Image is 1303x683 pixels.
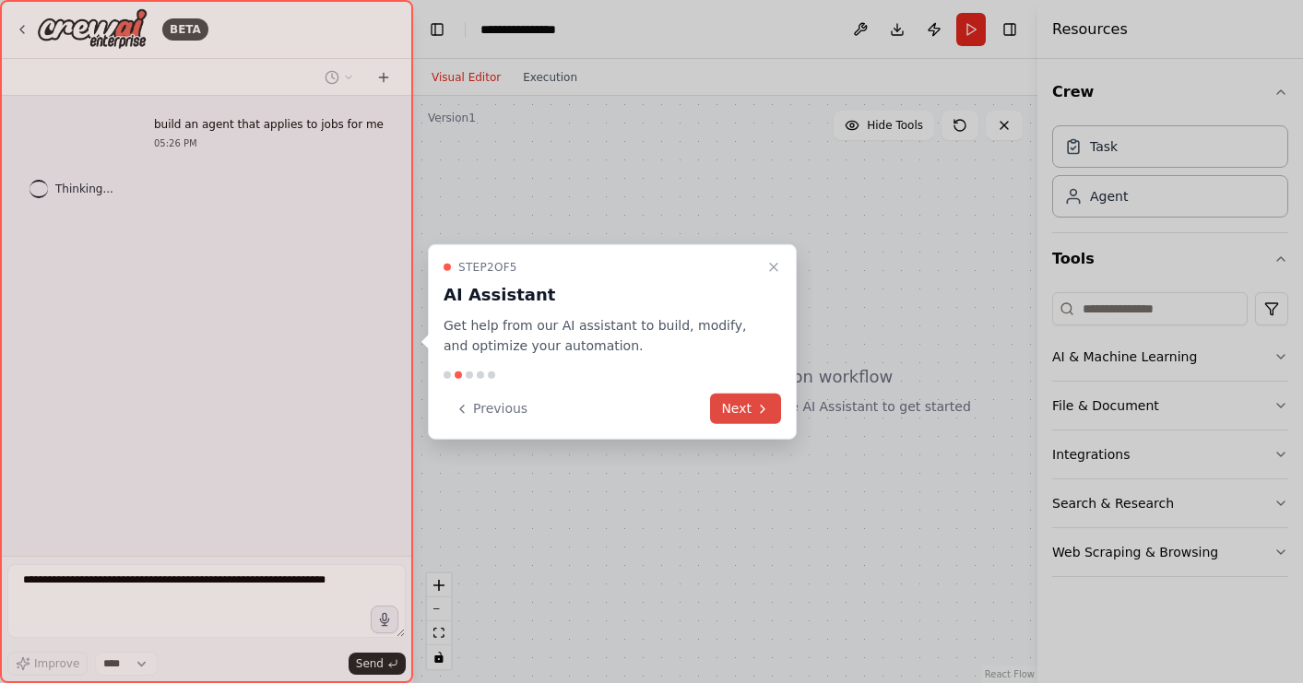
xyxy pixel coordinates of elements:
[444,394,539,424] button: Previous
[444,281,759,307] h3: AI Assistant
[710,394,781,424] button: Next
[444,314,759,357] p: Get help from our AI assistant to build, modify, and optimize your automation.
[424,17,450,42] button: Hide left sidebar
[458,259,517,274] span: Step 2 of 5
[763,255,785,277] button: Close walkthrough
